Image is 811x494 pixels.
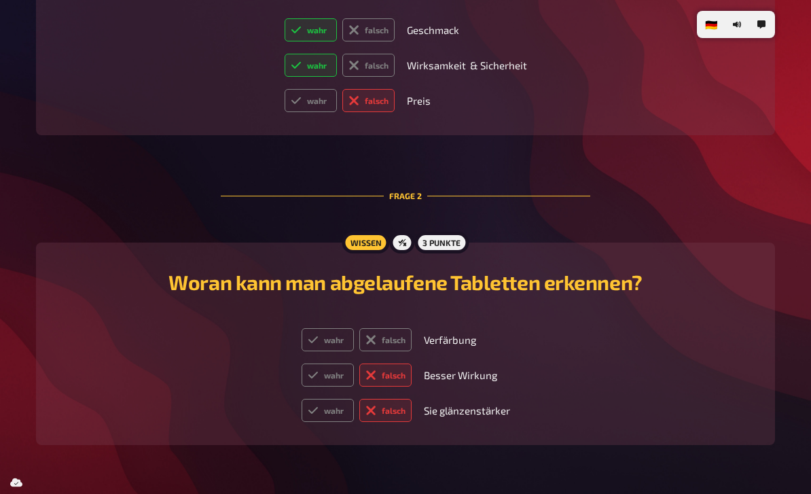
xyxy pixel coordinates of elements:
[342,54,395,77] label: falsch
[302,364,354,387] label: wahr
[407,93,527,109] p: Preis
[359,399,412,422] label: falsch
[424,332,510,348] p: Verfärbung
[285,89,337,112] label: wahr
[359,328,412,351] label: falsch
[285,54,337,77] label: wahr
[700,14,723,35] li: 🇩🇪
[359,364,412,387] label: falsch
[342,89,395,112] label: falsch
[424,403,510,419] p: Sie glänzenstärker
[424,368,510,383] p: Besser Wirkung
[342,18,395,41] label: falsch
[302,328,354,351] label: wahr
[221,157,590,234] div: Frage 2
[342,232,389,253] div: Wissen
[302,399,354,422] label: wahr
[414,232,469,253] div: 3 Punkte
[52,270,759,294] h2: Woran kann man abgelaufene Tabletten erkennen?
[407,22,527,38] p: Geschmack
[407,58,527,73] p: Wirksamkeit & Sicherheit
[285,18,337,41] label: wahr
